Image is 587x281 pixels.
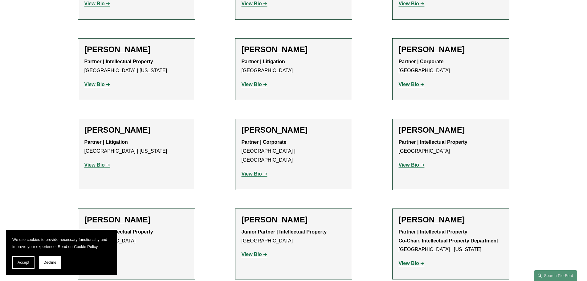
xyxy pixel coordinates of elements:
section: Cookie banner [6,230,117,275]
p: [GEOGRAPHIC_DATA] | [US_STATE] [399,228,503,254]
h2: [PERSON_NAME] [84,125,189,135]
button: Decline [39,256,61,269]
strong: Partner | Corporate [399,59,444,64]
h2: [PERSON_NAME] [242,45,346,54]
button: Accept [12,256,35,269]
a: View Bio [84,82,110,87]
a: View Bio [399,261,425,266]
p: [GEOGRAPHIC_DATA] [84,228,189,246]
a: View Bio [399,1,425,6]
p: [GEOGRAPHIC_DATA] [242,57,346,75]
a: View Bio [242,1,267,6]
p: We use cookies to provide necessary functionality and improve your experience. Read our . [12,236,111,250]
strong: View Bio [399,261,419,266]
strong: View Bio [399,1,419,6]
h2: [PERSON_NAME] [84,215,189,225]
a: View Bio [84,162,110,167]
h2: [PERSON_NAME] [242,125,346,135]
strong: View Bio [84,82,105,87]
strong: Partner | Litigation [242,59,285,64]
p: [GEOGRAPHIC_DATA] [399,57,503,75]
h2: [PERSON_NAME] [84,45,189,54]
strong: View Bio [399,162,419,167]
strong: Partner | Litigation [84,139,128,145]
p: [GEOGRAPHIC_DATA] | [US_STATE] [84,138,189,156]
a: View Bio [399,162,425,167]
strong: View Bio [242,82,262,87]
a: View Bio [84,1,110,6]
a: View Bio [242,252,267,257]
a: View Bio [242,82,267,87]
strong: View Bio [84,162,105,167]
p: [GEOGRAPHIC_DATA] | [US_STATE] [84,57,189,75]
strong: View Bio [242,252,262,257]
h2: [PERSON_NAME] [399,215,503,225]
p: [GEOGRAPHIC_DATA] [399,138,503,156]
p: [GEOGRAPHIC_DATA] [242,228,346,246]
h2: [PERSON_NAME] [399,45,503,54]
a: Cookie Policy [74,244,98,249]
h2: [PERSON_NAME] [242,215,346,225]
span: Accept [18,260,29,265]
h2: [PERSON_NAME] [399,125,503,135]
span: Decline [43,260,56,265]
strong: Partner | Corporate [242,139,287,145]
a: View Bio [399,82,425,87]
strong: View Bio [242,171,262,176]
a: View Bio [242,171,267,176]
a: Search this site [534,270,577,281]
strong: Partner | Intellectual Property [399,139,467,145]
p: [GEOGRAPHIC_DATA] | [GEOGRAPHIC_DATA] [242,138,346,164]
strong: Partner | Intellectual Property Co-Chair, Intellectual Property Department [399,229,498,243]
strong: View Bio [399,82,419,87]
strong: Junior Partner | Intellectual Property [242,229,327,234]
strong: Partner | Intellectual Property [84,229,153,234]
strong: View Bio [84,1,105,6]
strong: Partner | Intellectual Property [84,59,153,64]
strong: View Bio [242,1,262,6]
